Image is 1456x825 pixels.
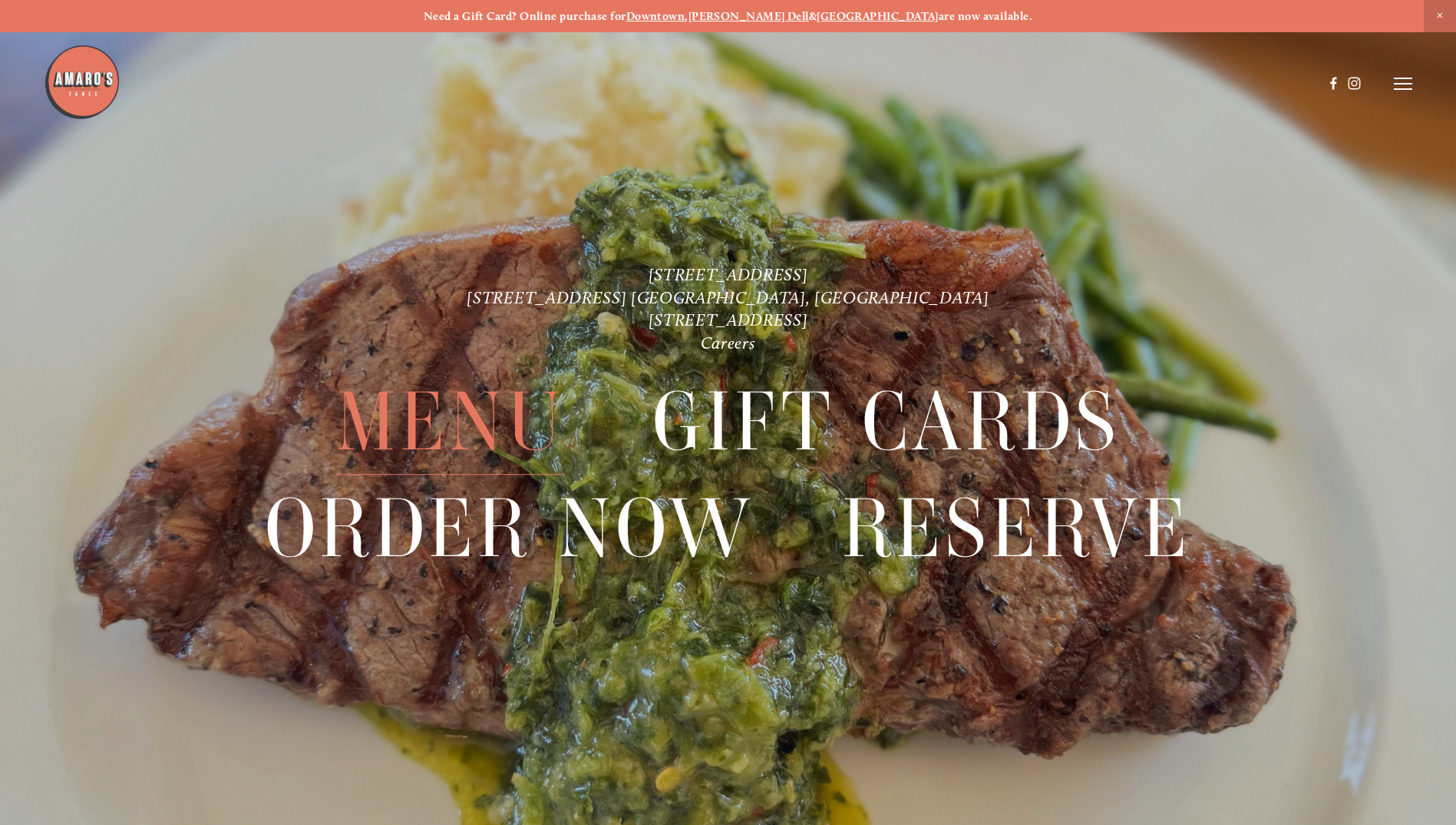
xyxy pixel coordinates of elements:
[939,9,1032,23] strong: are now available.
[336,369,565,474] a: Menu
[265,476,754,581] a: Order Now
[842,476,1191,581] a: Reserve
[685,9,688,23] strong: ,
[424,9,626,23] strong: Need a Gift Card? Online purchase for
[809,9,817,23] strong: &
[649,310,808,330] a: [STREET_ADDRESS]
[817,9,939,23] a: [GEOGRAPHIC_DATA]
[44,44,121,121] img: Amaro's Table
[649,264,808,285] a: [STREET_ADDRESS]
[626,9,685,23] a: Downtown
[652,369,1120,474] a: Gift Cards
[688,9,809,23] a: [PERSON_NAME] Dell
[701,333,756,353] a: Careers
[467,287,989,308] a: [STREET_ADDRESS] [GEOGRAPHIC_DATA], [GEOGRAPHIC_DATA]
